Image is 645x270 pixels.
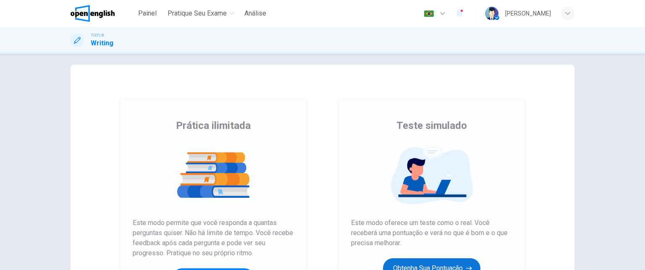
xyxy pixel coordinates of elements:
span: TOEFL® [91,32,104,38]
span: Pratique seu exame [168,8,227,18]
span: Painel [138,8,157,18]
span: Teste simulado [396,119,467,132]
img: OpenEnglish logo [71,5,115,22]
button: Painel [134,6,161,21]
span: Prática ilimitada [176,119,251,132]
h1: Writing [91,38,113,48]
a: OpenEnglish logo [71,5,134,22]
span: Análise [244,8,266,18]
img: pt [424,10,434,17]
img: Profile picture [485,7,498,20]
button: Pratique seu exame [164,6,238,21]
span: Este modo oferece um teste como o real. Você receberá uma pontuação e verá no que é bom e o que p... [351,218,512,248]
div: [PERSON_NAME] [505,8,551,18]
button: Análise [241,6,270,21]
span: Este modo permite que você responda a quantas perguntas quiser. Não há limite de tempo. Você rece... [133,218,294,258]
